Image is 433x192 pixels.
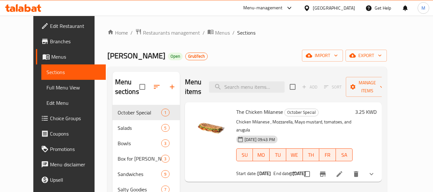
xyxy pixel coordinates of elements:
[307,52,338,60] span: import
[237,29,255,37] span: Sections
[46,99,101,107] span: Edit Menu
[236,169,257,178] span: Start date:
[162,125,169,131] span: 5
[46,68,101,76] span: Sections
[112,105,180,120] div: October Special1
[285,109,318,116] span: October Special
[118,139,162,147] span: Bowls
[41,80,106,95] a: Full Menu View
[236,107,283,117] span: The Chicken Milanese
[112,120,180,136] div: Salads5
[209,81,285,93] input: search
[355,107,377,116] h6: 3.25 KWD
[135,29,200,37] a: Restaurants management
[136,80,149,94] span: Select all sections
[118,124,162,132] span: Salads
[299,82,320,92] span: Add item
[320,82,346,92] span: Select section first
[161,170,169,178] div: items
[322,150,333,160] span: FR
[303,148,320,161] button: TH
[421,4,425,12] span: M
[50,145,101,153] span: Promotions
[336,170,343,178] a: Edit menu item
[46,84,101,91] span: Full Menu View
[255,150,267,160] span: MO
[319,148,336,161] button: FR
[50,114,101,122] span: Choice Groups
[300,167,314,181] span: Select to update
[118,109,162,116] span: October Special
[336,148,353,161] button: SA
[232,29,235,37] li: /
[168,53,183,60] div: Open
[242,137,278,143] span: [DATE] 09:43 PM
[112,166,180,182] div: Sandwiches9
[51,53,101,61] span: Menus
[143,29,200,37] span: Restaurants management
[190,107,231,148] img: The Chicken Milanese
[346,50,387,62] button: export
[115,77,139,96] h2: Menu sections
[207,29,230,37] a: Menus
[351,52,382,60] span: export
[36,141,106,157] a: Promotions
[107,48,165,63] span: [PERSON_NAME]
[36,157,106,172] a: Menu disclaimer
[161,139,169,147] div: items
[236,148,253,161] button: SU
[162,171,169,177] span: 9
[162,156,169,162] span: 3
[302,50,343,62] button: import
[351,79,384,95] span: Manage items
[36,111,106,126] a: Choice Groups
[41,95,106,111] a: Edit Menu
[305,150,317,160] span: TH
[50,176,101,184] span: Upsell
[36,172,106,188] a: Upsell
[368,170,375,178] svg: Show Choices
[286,80,299,94] span: Select section
[118,170,162,178] span: Sandwiches
[161,155,169,163] div: items
[243,4,283,12] div: Menu-management
[186,54,207,59] span: GrubTech
[36,126,106,141] a: Coupons
[364,166,379,182] button: show more
[285,166,300,182] button: sort-choices
[215,29,230,37] span: Menus
[253,148,270,161] button: MO
[346,77,389,97] button: Manage items
[107,29,128,37] a: Home
[313,4,355,12] div: [GEOGRAPHIC_DATA]
[36,49,106,64] a: Menus
[162,110,169,116] span: 1
[315,166,330,182] button: Branch-specific-item
[236,118,353,134] p: Chicken Milanese , Mozzarella, Mayo mustard, tomatoes, and arugula
[239,150,251,160] span: SU
[118,155,162,163] span: Box for [PERSON_NAME]
[286,148,303,161] button: WE
[36,34,106,49] a: Branches
[41,64,106,80] a: Sections
[272,150,284,160] span: TU
[162,140,169,146] span: 3
[289,150,300,160] span: WE
[112,151,180,166] div: Box for [PERSON_NAME]3
[203,29,205,37] li: /
[50,38,101,45] span: Branches
[270,148,286,161] button: TU
[338,150,350,160] span: SA
[161,124,169,132] div: items
[50,22,101,30] span: Edit Restaurant
[348,166,364,182] button: delete
[273,169,291,178] span: End date:
[107,29,387,37] nav: breadcrumb
[50,161,101,168] span: Menu disclaimer
[161,109,169,116] div: items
